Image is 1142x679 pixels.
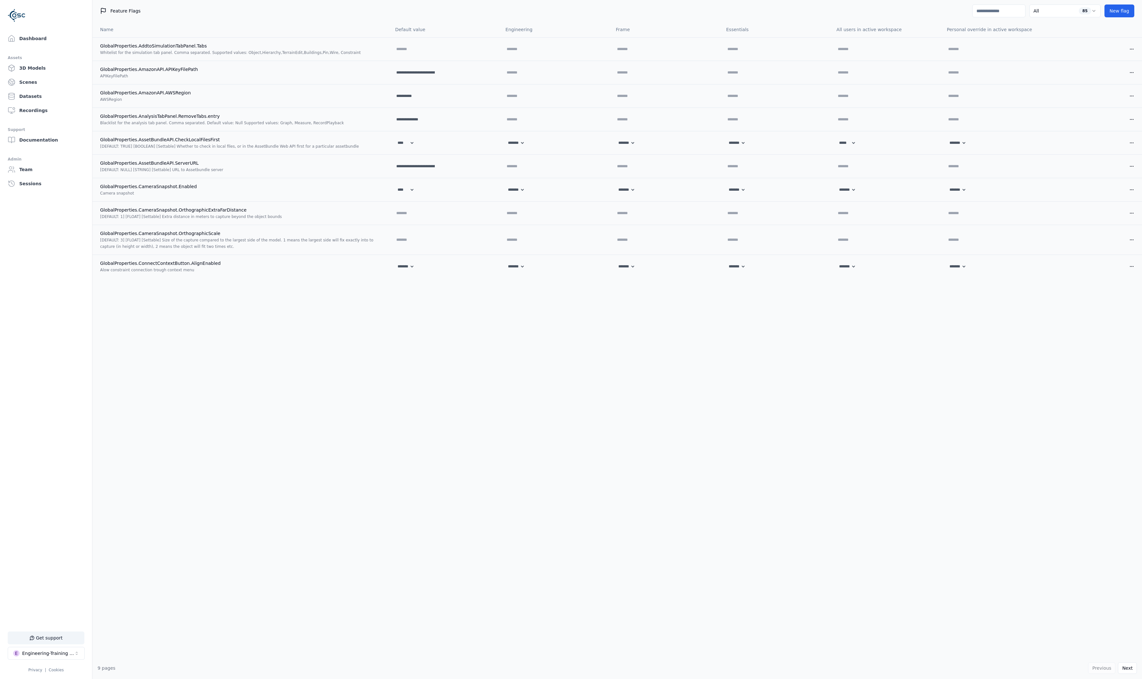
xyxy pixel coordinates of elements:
img: Logo [8,6,26,24]
span: GlobalProperties.AnalysisTabPanel.RemoveTabs.entry [100,114,220,119]
button: New flag [1104,4,1134,17]
a: Team [5,163,87,176]
div: Assets [8,54,84,62]
span: Whitelist for the simulation tab panel. Comma separated. Supported values: Object,Hierarchy,Terra... [100,50,361,55]
span: AWSRegion [100,97,122,102]
span: | [45,668,46,672]
div: Admin [8,155,84,163]
span: Camera snapshot [100,191,134,196]
th: Personal override in active workspace [942,22,1052,37]
th: All users in active workspace [831,22,942,37]
th: Frame [611,22,721,37]
span: GlobalProperties.CameraSnapshot.OrthographicExtraFarDistance [100,207,246,213]
a: Privacy [28,668,42,672]
span: 9 pages [98,666,116,671]
span: Feature Flags [110,8,141,14]
span: GlobalProperties.AddtoSimulationTabPanel.Tabs [100,43,207,48]
span: GlobalProperties.CameraSnapshot.OrthographicScale [100,231,220,236]
span: GlobalProperties.CameraSnapshot.Enabled [100,184,197,189]
th: Default value [390,22,500,37]
th: Name [92,22,390,37]
button: Get support [8,631,84,644]
span: Blacklist for the analysis tab panel. Comma separated. Default value: Null Supported values: Grap... [100,121,344,125]
a: Sessions [5,177,87,190]
span: GlobalProperties.AssetBundleAPI.ServerURL [100,161,199,166]
button: Next [1118,662,1137,674]
th: Engineering [500,22,611,37]
a: Datasets [5,90,87,103]
span: APIKeyFilePath [100,74,128,78]
span: GlobalProperties.AmazonAPI.AWSRegion [100,90,191,95]
a: Recordings [5,104,87,117]
a: Cookies [49,668,64,672]
button: Select a workspace [8,647,85,660]
th: Essentials [721,22,831,37]
a: Dashboard [5,32,87,45]
span: Alow constraint connection trough context menu [100,268,194,272]
span: [DEFAULT: TRUE] [BOOLEAN] [Settable] Whether to check in local files, or in the AssetBundle Web A... [100,144,359,149]
span: GlobalProperties.ConnectContextButton.AlignEnabled [100,261,221,266]
span: GlobalProperties.AmazonAPI.APIKeyFilePath [100,67,198,72]
a: 3D Models [5,62,87,74]
span: [DEFAULT: 3] [FLOAT] [Settable] Size of the capture compared to the largest side of the model. 1 ... [100,238,374,249]
a: Documentation [5,134,87,146]
div: Engineering-Training (SSO Staging) [22,650,74,657]
a: Scenes [5,76,87,89]
span: [DEFAULT: NULL] [STRING] [Settable] URL to Assetbundle server [100,168,223,172]
span: [DEFAULT: 1] [FLOAT] [Settable] Extra distance in meters to capture beyond the object bounds [100,214,282,219]
span: GlobalProperties.AssetBundleAPI.CheckLocalFilesFirst [100,137,220,142]
div: Support [8,126,84,134]
div: E [13,650,20,657]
